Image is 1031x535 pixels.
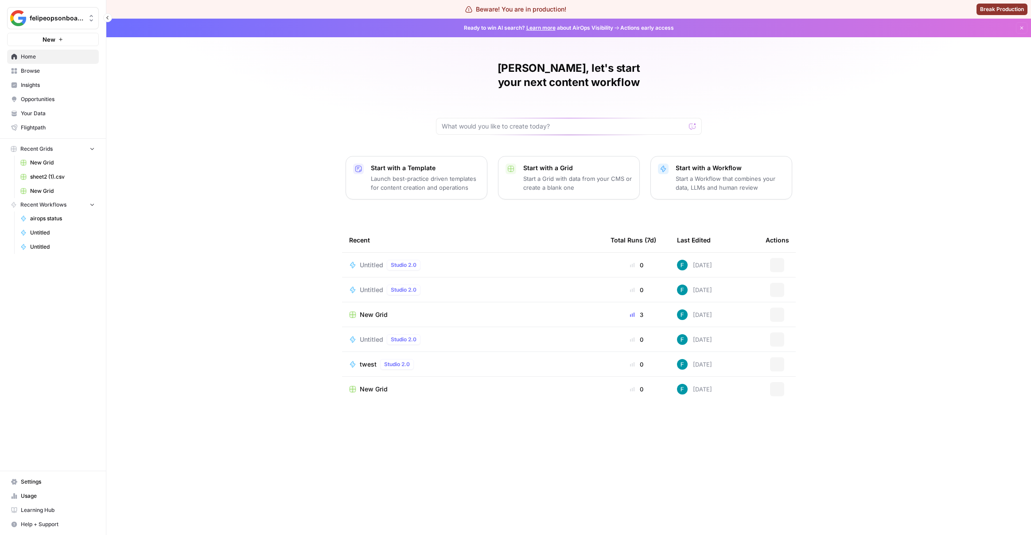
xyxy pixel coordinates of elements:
span: Insights [21,81,95,89]
img: 3qwd99qm5jrkms79koxglshcff0m [677,384,688,394]
span: Settings [21,478,95,486]
span: sheet2 (1).csv [30,173,95,181]
div: 0 [611,261,663,269]
span: Your Data [21,109,95,117]
span: New Grid [360,310,388,319]
div: 3 [611,310,663,319]
span: Ready to win AI search? about AirOps Visibility [464,24,613,32]
a: UntitledStudio 2.0 [349,260,596,270]
div: 0 [611,360,663,369]
button: Break Production [977,4,1027,15]
span: Recent Workflows [20,201,66,209]
a: Opportunities [7,92,99,106]
p: Start with a Template [371,164,480,172]
div: Actions [766,228,789,252]
img: 3qwd99qm5jrkms79koxglshcff0m [677,260,688,270]
a: Flightpath [7,121,99,135]
a: Usage [7,489,99,503]
span: Untitled [360,285,383,294]
span: Help + Support [21,520,95,528]
span: Untitled [360,335,383,344]
a: Browse [7,64,99,78]
a: Learning Hub [7,503,99,517]
span: Untitled [30,229,95,237]
a: UntitledStudio 2.0 [349,285,596,295]
img: 3qwd99qm5jrkms79koxglshcff0m [677,285,688,295]
div: 0 [611,285,663,294]
button: Help + Support [7,517,99,531]
a: Untitled [16,226,99,240]
span: New [43,35,55,44]
span: Studio 2.0 [391,261,416,269]
img: 3qwd99qm5jrkms79koxglshcff0m [677,309,688,320]
div: [DATE] [677,309,712,320]
a: New Grid [16,156,99,170]
a: Learn more [526,24,556,31]
span: airops status [30,215,95,223]
span: New Grid [360,385,388,394]
div: 0 [611,385,663,394]
p: Start with a Grid [523,164,632,172]
span: Home [21,53,95,61]
a: sheet2 (1).csv [16,170,99,184]
a: Home [7,50,99,64]
a: Your Data [7,106,99,121]
div: [DATE] [677,334,712,345]
div: [DATE] [677,384,712,394]
button: Recent Workflows [7,198,99,211]
button: Workspace: felipeopsonboarding [7,7,99,29]
a: twestStudio 2.0 [349,359,596,370]
div: Recent [349,228,596,252]
a: Settings [7,475,99,489]
span: Studio 2.0 [391,336,416,344]
p: Start with a Workflow [676,164,785,172]
div: 0 [611,335,663,344]
img: 3qwd99qm5jrkms79koxglshcff0m [677,359,688,370]
div: Beware! You are in production! [465,5,566,14]
span: Usage [21,492,95,500]
span: Learning Hub [21,506,95,514]
span: Recent Grids [20,145,53,153]
img: felipeopsonboarding Logo [10,10,26,26]
p: Start a Grid with data from your CMS or create a blank one [523,174,632,192]
div: Total Runs (7d) [611,228,656,252]
button: Start with a GridStart a Grid with data from your CMS or create a blank one [498,156,640,199]
p: Start a Workflow that combines your data, LLMs and human review [676,174,785,192]
button: New [7,33,99,46]
span: Studio 2.0 [391,286,416,294]
span: Actions early access [620,24,674,32]
span: New Grid [30,187,95,195]
a: New Grid [349,310,596,319]
div: Last Edited [677,228,711,252]
input: What would you like to create today? [442,122,685,131]
span: felipeopsonboarding [30,14,83,23]
img: 3qwd99qm5jrkms79koxglshcff0m [677,334,688,345]
span: Untitled [360,261,383,269]
a: Untitled [16,240,99,254]
button: Recent Grids [7,142,99,156]
a: UntitledStudio 2.0 [349,334,596,345]
a: New Grid [16,184,99,198]
span: Studio 2.0 [384,360,410,368]
span: Break Production [980,5,1024,13]
a: Insights [7,78,99,92]
a: New Grid [349,385,596,394]
p: Launch best-practice driven templates for content creation and operations [371,174,480,192]
h1: [PERSON_NAME], let's start your next content workflow [436,61,702,90]
span: Untitled [30,243,95,251]
span: Browse [21,67,95,75]
div: [DATE] [677,285,712,295]
span: twest [360,360,377,369]
div: [DATE] [677,359,712,370]
span: New Grid [30,159,95,167]
a: airops status [16,211,99,226]
button: Start with a WorkflowStart a Workflow that combines your data, LLMs and human review [650,156,792,199]
span: Opportunities [21,95,95,103]
span: Flightpath [21,124,95,132]
button: Start with a TemplateLaunch best-practice driven templates for content creation and operations [346,156,487,199]
div: [DATE] [677,260,712,270]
